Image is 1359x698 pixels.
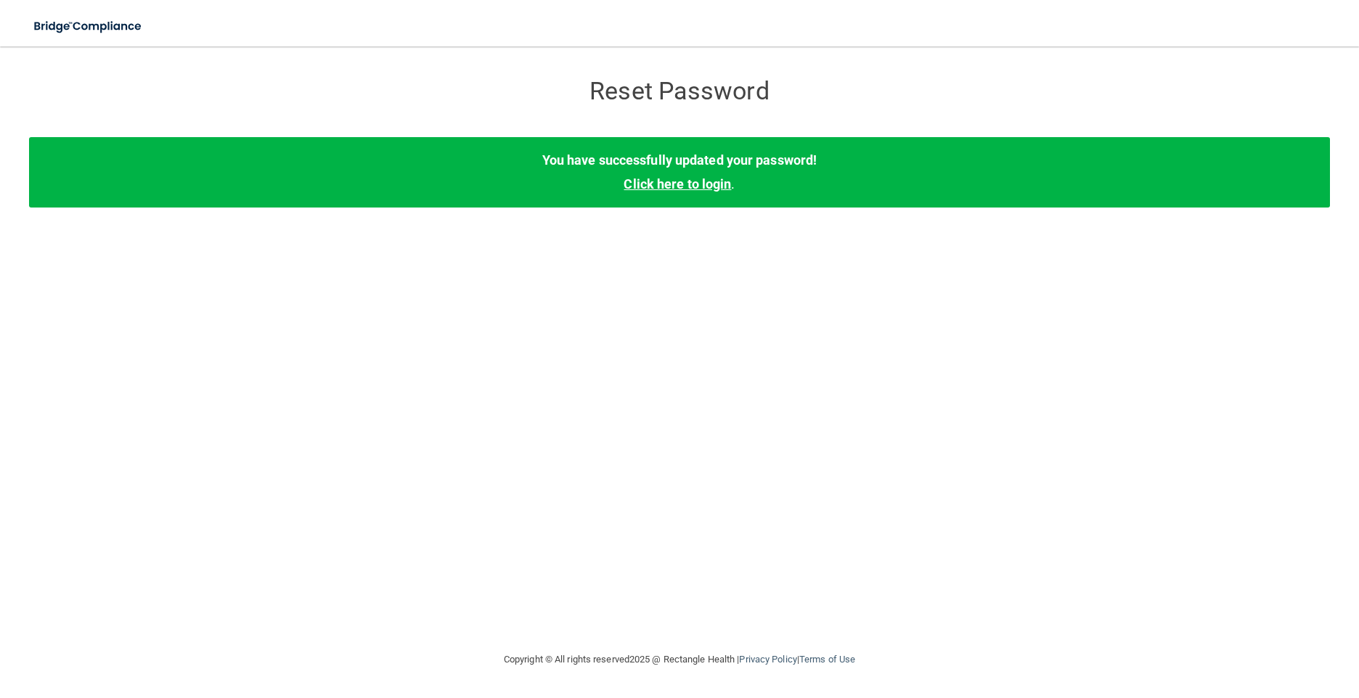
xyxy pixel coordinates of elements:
[799,654,855,665] a: Terms of Use
[415,78,944,104] h3: Reset Password
[22,12,155,41] img: bridge_compliance_login_screen.278c3ca4.svg
[624,176,731,192] a: Click here to login
[415,636,944,683] div: Copyright © All rights reserved 2025 @ Rectangle Health | |
[29,137,1330,207] div: .
[542,152,817,168] b: You have successfully updated your password!
[739,654,796,665] a: Privacy Policy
